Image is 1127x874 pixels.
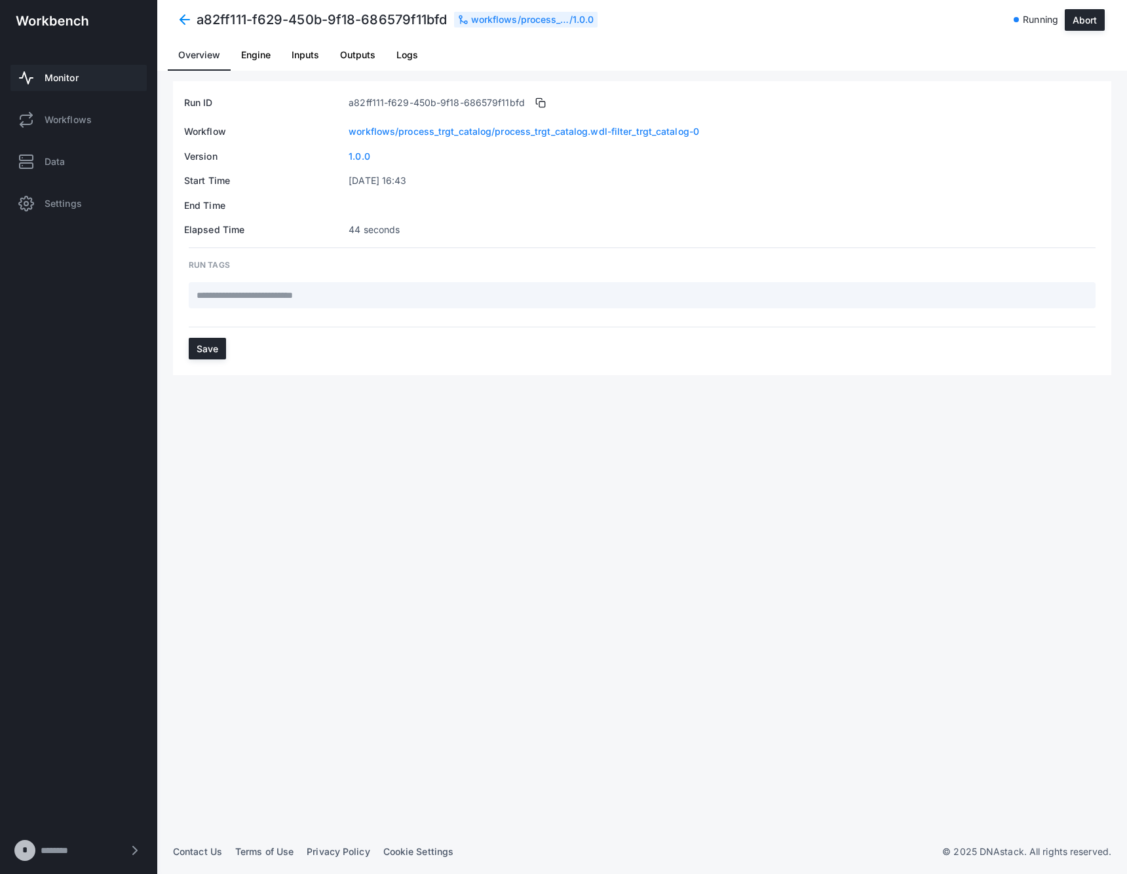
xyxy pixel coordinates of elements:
[183,173,348,188] td: Start Time
[383,846,454,857] a: Cookie Settings
[183,124,348,139] td: Workflow
[173,846,222,857] a: Contact Us
[396,50,418,60] span: Logs
[340,50,375,60] span: Outputs
[16,16,88,26] img: workbench-logo-white.svg
[241,50,271,60] span: Engine
[189,338,226,359] button: Save
[471,13,569,26] div: workflows/process_trgt_catalog/process_trgt_catalog.wdl-filter_trgt_catalog-0
[348,223,1101,237] td: 44 seconds
[183,198,348,213] td: End Time
[10,149,147,175] a: Data
[1065,9,1105,31] button: Abort
[1023,13,1058,26] span: Running
[183,223,348,237] td: Elapsed Time
[573,13,594,26] div: 1.0.0
[349,125,699,138] a: workflows/process_trgt_catalog/process_trgt_catalog.wdl-filter_trgt_catalog-0
[183,96,348,110] td: Run ID
[189,259,1096,272] div: RUN TAGS
[45,113,92,126] span: Workflows
[45,71,79,84] span: Monitor
[183,149,348,164] td: Version
[454,12,598,27] div: /
[197,10,448,29] h4: a82ff111-f629-450b-9f18-686579f11bfd
[235,846,294,857] a: Terms of Use
[10,65,147,91] a: Monitor
[10,191,147,217] a: Settings
[307,846,370,857] a: Privacy Policy
[10,107,147,133] a: Workflows
[45,197,82,210] span: Settings
[45,155,65,168] span: Data
[349,150,370,163] a: 1.0.0
[348,173,1101,188] td: [DATE] 16:43
[349,96,525,109] span: a82ff111-f629-450b-9f18-686579f11bfd
[942,845,1111,858] p: © 2025 DNAstack. All rights reserved.
[178,50,220,60] span: Overview
[292,50,319,60] span: Inputs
